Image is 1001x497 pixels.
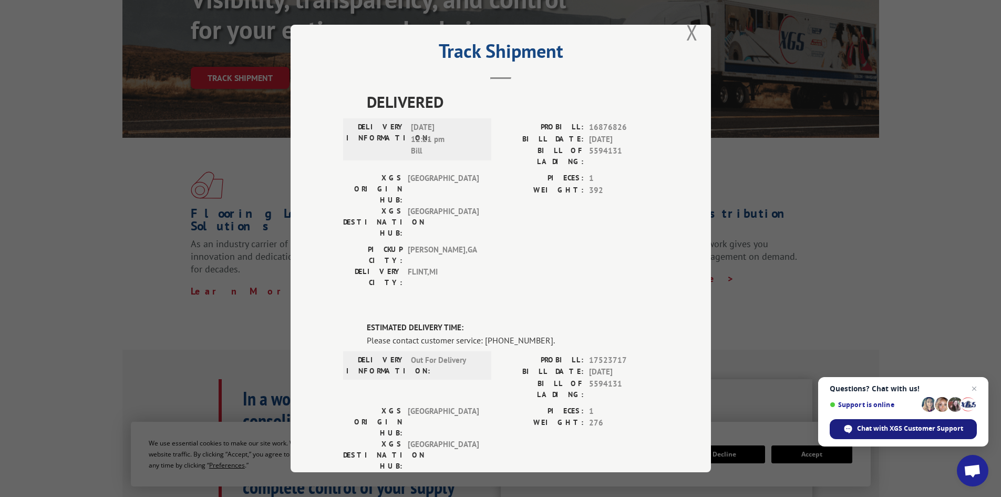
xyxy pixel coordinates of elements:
[367,90,658,114] span: DELIVERED
[968,382,981,395] span: Close chat
[501,405,584,418] label: PIECES:
[411,354,482,377] span: Out For Delivery
[830,401,918,409] span: Support is online
[501,417,584,429] label: WEIGHT:
[589,378,658,400] span: 5594131
[501,185,584,197] label: WEIGHT:
[830,384,977,393] span: Questions? Chat with us!
[408,405,479,439] span: [GEOGRAPHIC_DATA]
[830,419,977,439] div: Chat with XGS Customer Support
[343,439,403,472] label: XGS DESTINATION HUB:
[343,44,658,64] h2: Track Shipment
[367,322,658,334] label: ESTIMATED DELIVERY TIME:
[686,18,698,46] button: Close modal
[957,455,988,486] div: Open chat
[411,121,482,157] span: [DATE] 12:21 pm Bill
[589,417,658,429] span: 276
[589,173,658,185] span: 1
[346,354,406,377] label: DELIVERY INFORMATION:
[346,121,406,157] label: DELIVERY INFORMATION:
[857,424,963,433] span: Chat with XGS Customer Support
[589,354,658,367] span: 17523717
[408,244,479,266] span: [PERSON_NAME] , GA
[589,366,658,378] span: [DATE]
[408,266,479,288] span: FLINT , MI
[501,134,584,146] label: BILL DATE:
[589,134,658,146] span: [DATE]
[408,439,479,472] span: [GEOGRAPHIC_DATA]
[501,173,584,185] label: PIECES:
[501,121,584,134] label: PROBILL:
[589,185,658,197] span: 392
[408,206,479,239] span: [GEOGRAPHIC_DATA]
[501,378,584,400] label: BILL OF LADING:
[589,405,658,418] span: 1
[501,354,584,367] label: PROBILL:
[589,145,658,167] span: 5594131
[343,405,403,439] label: XGS ORIGIN HUB:
[501,366,584,378] label: BILL DATE:
[589,121,658,134] span: 16876826
[501,145,584,167] label: BILL OF LADING:
[408,173,479,206] span: [GEOGRAPHIC_DATA]
[343,244,403,266] label: PICKUP CITY:
[343,173,403,206] label: XGS ORIGIN HUB:
[367,334,658,347] div: Please contact customer service: [PHONE_NUMBER].
[343,266,403,288] label: DELIVERY CITY:
[343,206,403,239] label: XGS DESTINATION HUB:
